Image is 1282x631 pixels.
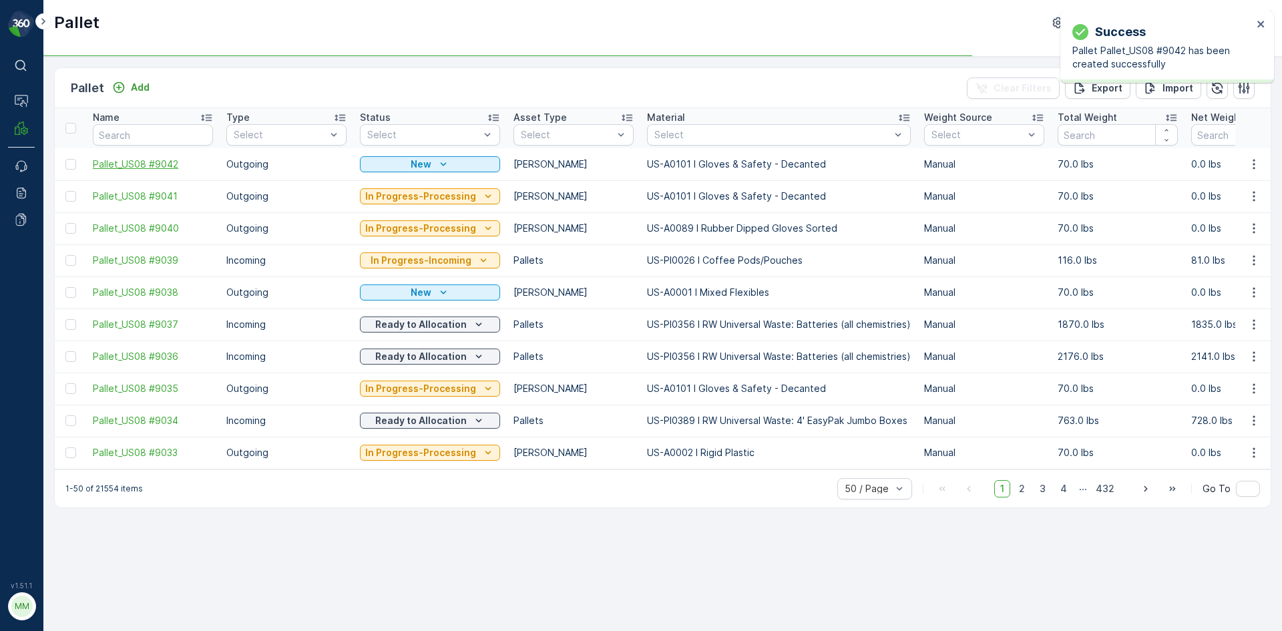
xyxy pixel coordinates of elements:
p: In Progress-Processing [365,446,476,459]
p: Pallet [54,12,99,33]
a: Pallet_US08 #9040 [93,222,213,235]
p: Add [131,81,150,94]
span: Total Weight : [11,241,78,252]
p: Select [234,128,326,142]
button: In Progress-Incoming [360,252,500,268]
p: Pallets [513,350,634,363]
p: In Progress-Processing [365,382,476,395]
button: New [360,156,500,172]
p: Pallets [513,254,634,267]
p: US-PI0026 I Coffee Pods/Pouches [647,254,911,267]
p: US-A0001 I Mixed Flexibles [647,286,911,299]
p: In Progress-Processing [365,222,476,235]
p: ... [1079,480,1087,497]
p: Manual [924,222,1044,235]
p: Select [521,128,613,142]
p: Outgoing [226,286,347,299]
div: Toggle Row Selected [65,351,76,362]
p: Pallet Pallet_US08 #9042 has been created successfully [1072,44,1253,71]
span: 1 [994,480,1010,497]
p: Ready to Allocation [375,414,467,427]
p: US-A0101 I Gloves & Safety - Decanted [647,158,911,171]
div: Toggle Row Selected [65,159,76,170]
p: New [411,286,431,299]
p: Ready to Allocation [375,350,467,363]
p: In Progress-Processing [365,190,476,203]
p: Manual [924,318,1044,331]
p: US-A0089 I Rubber Dipped Gloves Sorted [647,222,911,235]
p: US-A0101 I Gloves & Safety - Decanted [647,190,911,203]
a: Pallet_US08 #9034 [93,414,213,427]
a: Pallet_US08 #9041 [93,190,213,203]
button: Ready to Allocation [360,349,500,365]
a: Pallet_US08 #9033 [93,446,213,459]
p: [PERSON_NAME] [513,158,634,171]
a: Pallet_US08 #9035 [93,382,213,395]
p: Outgoing [226,382,347,395]
a: Pallet_US08 #9036 [93,350,213,363]
span: Pallet_US08 #9037 [93,318,213,331]
div: Toggle Row Selected [65,415,76,426]
p: Manual [924,190,1044,203]
p: Import [1162,81,1193,95]
p: Manual [924,350,1044,363]
span: Pallet_US08 #9042 [93,158,213,171]
p: Pallet [71,79,104,97]
span: 70 [78,241,90,252]
button: In Progress-Processing [360,220,500,236]
p: Outgoing [226,222,347,235]
span: v 1.51.1 [8,582,35,590]
div: Toggle Row Selected [65,287,76,298]
p: Incoming [226,350,347,363]
p: Incoming [226,318,347,331]
a: Pallet_US08 #9038 [93,286,213,299]
p: Select [931,128,1024,142]
p: Manual [924,286,1044,299]
button: In Progress-Processing [360,381,500,397]
p: Outgoing [226,190,347,203]
p: New [411,158,431,171]
span: 432 [1090,480,1120,497]
p: Export [1092,81,1122,95]
img: logo [8,11,35,37]
p: [PERSON_NAME] [513,286,634,299]
p: 70.0 lbs [1058,446,1178,459]
span: 2 [1013,480,1031,497]
p: Manual [924,158,1044,171]
button: Clear Filters [967,77,1060,99]
p: US-A0101 I Gloves & Safety - Decanted [647,382,911,395]
p: Type [226,111,250,124]
div: Toggle Row Selected [65,255,76,266]
p: Net Weight [1191,111,1243,124]
p: Total Weight [1058,111,1117,124]
p: US-A0002 I Rigid Plastic [647,446,911,459]
p: 2176.0 lbs [1058,350,1178,363]
p: US-PI0389 I RW Universal Waste: 4' EasyPak Jumbo Boxes [647,414,911,427]
button: Add [107,79,155,95]
input: Search [93,124,213,146]
p: Weight Source [924,111,992,124]
span: Net Weight : [11,263,70,274]
p: Incoming [226,414,347,427]
p: 70.0 lbs [1058,286,1178,299]
p: [PERSON_NAME] [513,446,634,459]
p: Name [93,111,120,124]
p: Asset Type [513,111,567,124]
span: Pallet_US08 #9039 [93,254,213,267]
p: Material [647,111,685,124]
p: US-PI0356 I RW Universal Waste: Batteries (all chemistries) [647,318,911,331]
input: Search [1058,124,1178,146]
span: 4 [1054,480,1073,497]
button: Import [1136,77,1201,99]
p: [PERSON_NAME] [513,222,634,235]
div: Toggle Row Selected [65,447,76,458]
p: Manual [924,414,1044,427]
span: Go To [1203,482,1231,495]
